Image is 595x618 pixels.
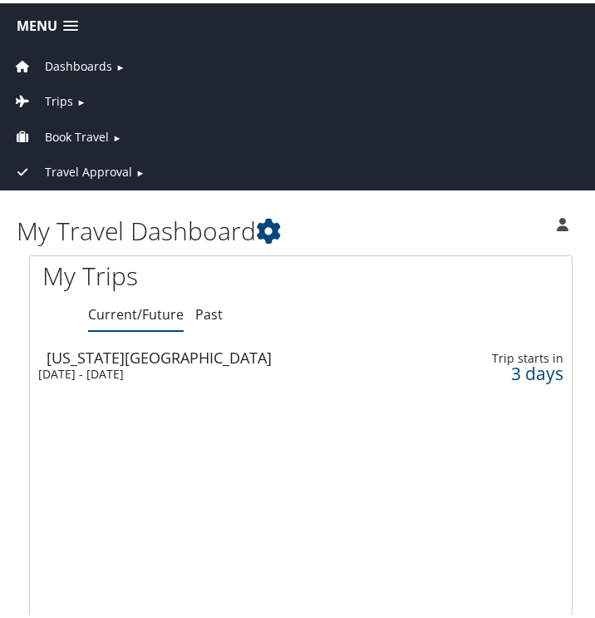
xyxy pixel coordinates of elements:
[76,92,86,105] span: ►
[45,89,73,107] span: Trips
[17,15,57,31] span: Menu
[45,54,112,72] span: Dashboards
[38,363,384,378] div: [DATE] - [DATE]
[12,126,109,141] a: Book Travel
[112,128,121,141] span: ►
[8,9,86,37] a: Menu
[42,255,559,290] h1: My Trips
[45,125,109,143] span: Book Travel
[135,163,145,176] span: ►
[12,161,132,176] a: Travel Approval
[195,302,223,320] a: Past
[116,57,125,70] span: ►
[446,363,563,378] div: 3 days
[88,302,184,320] a: Current/Future
[12,90,73,106] a: Trips
[47,347,392,362] div: [US_STATE][GEOGRAPHIC_DATA]
[17,210,443,245] h1: My Travel Dashboard
[45,160,132,178] span: Travel Approval
[446,348,563,363] div: Trip starts in
[12,55,112,71] a: Dashboards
